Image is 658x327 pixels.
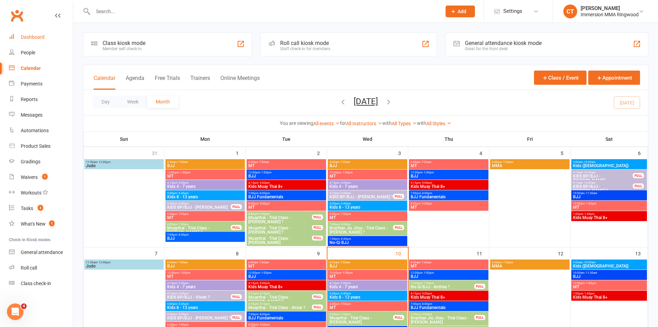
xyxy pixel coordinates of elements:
[7,303,23,320] iframe: Intercom live chat
[635,247,648,259] div: 13
[9,45,73,61] a: People
[248,264,325,268] span: MT
[489,132,571,146] th: Fri
[21,249,63,255] div: General attendance
[583,261,595,264] span: - 10:00am
[167,216,244,220] span: MT
[393,225,404,230] div: FULL
[573,192,646,195] span: 10:00am
[9,216,73,232] a: What's New1
[573,295,646,299] span: Kids Muay Thai 8+
[329,226,393,234] span: Brazilian Jiu Jitsu - Trial Class - [PERSON_NAME] ?
[177,292,189,295] span: - 4:45pm
[571,132,648,146] th: Sat
[329,195,393,199] span: KIDS BP/BJJ - [PERSON_NAME] ?
[410,195,487,199] span: BJJ Fundamentals
[410,302,487,306] span: 7:00pm
[167,285,244,289] span: Kids 4 - 7 years
[329,261,406,264] span: 6:00am
[458,9,466,14] span: Add
[421,181,432,184] span: - 5:00pm
[465,46,542,51] div: Great for the front desk
[329,212,406,216] span: 6:00pm
[21,112,42,118] div: Messages
[167,205,231,209] span: KIDS BP/BJJ - [PERSON_NAME]
[248,261,325,264] span: 6:00am
[317,147,327,158] div: 2
[248,236,312,245] span: Muaythai - Trial Class - [PERSON_NAME]
[248,174,325,178] span: BJJ
[382,120,392,126] strong: with
[167,282,244,285] span: 4:15pm
[581,11,639,18] div: Immersion MMA Ringwood
[246,132,327,146] th: Tue
[38,205,43,211] span: 3
[258,181,270,184] span: - 5:00pm
[21,159,40,164] div: Gradings
[329,216,406,220] span: MT
[21,65,41,71] div: Calendar
[421,302,432,306] span: - 8:00pm
[167,195,244,199] span: Kids 8 - 13 years
[167,233,244,236] span: 7:00pm
[126,75,144,90] button: Agenda
[155,75,180,90] button: Free Trials
[327,132,408,146] th: Wed
[167,202,231,205] span: 5:00pm
[103,40,145,46] div: Class kiosk mode
[329,192,393,195] span: 4:15pm
[94,75,115,90] button: Calendar
[248,226,312,234] span: Muaythai - Trial Class - [PERSON_NAME] ?
[329,223,393,226] span: 7:00pm
[410,292,487,295] span: 4:15pm
[410,306,487,310] span: BJJ Fundamentals
[502,261,513,264] span: - 7:30pm
[339,161,350,164] span: - 7:00am
[341,171,353,174] span: - 1:00pm
[492,261,568,264] span: 6:00pm
[258,302,270,306] span: - 5:15pm
[581,5,639,11] div: [PERSON_NAME]
[9,61,73,76] a: Calendar
[410,192,487,195] span: 7:00pm
[167,181,244,184] span: 4:15pm
[393,194,404,199] div: FULL
[410,274,487,279] span: BJJ
[167,274,244,279] span: MT
[417,120,426,126] strong: with
[633,173,644,178] div: FULL
[260,171,271,174] span: - 1:00pm
[21,190,41,196] div: Workouts
[97,161,111,164] span: - 12:00pm
[420,161,431,164] span: - 7:00am
[573,261,646,264] span: 9:00am
[248,184,325,189] span: Kids Muay Thai 8+
[573,285,646,289] span: MT
[248,164,325,168] span: MT
[84,132,165,146] th: Sun
[420,261,431,264] span: - 7:00am
[410,295,487,299] span: Kids Muay Thai 8+
[422,171,434,174] span: - 1:00pm
[167,184,244,189] span: Kids 4 - 7 years
[258,292,270,295] span: - 5:15pm
[280,46,330,51] div: Staff check-in for members
[354,97,378,106] button: [DATE]
[329,282,406,285] span: 4:15pm
[177,313,189,316] span: - 5:45pm
[167,171,244,174] span: 12:00pm
[21,281,51,286] div: Class check-in
[312,305,323,310] div: FULL
[9,185,73,201] a: Workouts
[340,313,351,316] span: - 7:00pm
[248,181,325,184] span: 4:15pm
[258,161,269,164] span: - 7:00am
[231,204,242,209] div: FULL
[248,302,312,306] span: 4:15pm
[97,261,111,264] span: - 12:00pm
[177,161,188,164] span: - 7:00am
[248,292,312,295] span: 4:15pm
[573,184,633,193] span: KIDS BP/BJJ - [PERSON_NAME] ?
[410,313,475,316] span: 7:00pm
[573,161,646,164] span: 9:00am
